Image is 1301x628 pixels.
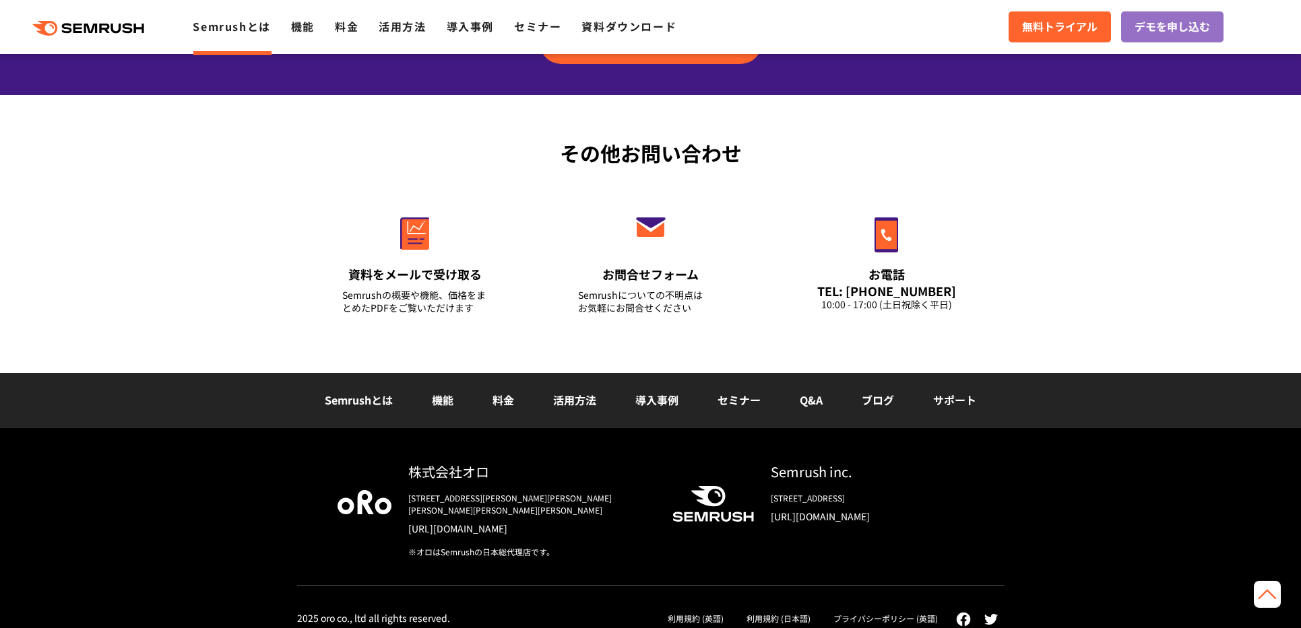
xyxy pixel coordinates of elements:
a: セミナー [718,392,761,408]
a: デモを申し込む [1121,11,1224,42]
div: 10:00 - 17:00 (土日祝除く平日) [814,298,959,311]
a: Semrushとは [325,392,393,408]
a: 料金 [335,18,358,34]
img: oro company [338,490,391,514]
div: TEL: [PHONE_NUMBER] [814,283,959,298]
div: 株式会社オロ [408,462,651,481]
a: ブログ [862,392,894,408]
a: 料金 [493,392,514,408]
a: 機能 [291,18,315,34]
img: twitter [984,614,998,625]
a: 利用規約 (英語) [668,613,724,624]
div: 2025 oro co., ltd all rights reserved. [297,612,450,624]
a: 導入事例 [447,18,494,34]
span: 無料トライアル [1022,18,1098,36]
div: [STREET_ADDRESS][PERSON_NAME][PERSON_NAME][PERSON_NAME][PERSON_NAME][PERSON_NAME] [408,492,651,516]
a: 無料トライアル [1009,11,1111,42]
div: お電話 [814,266,959,283]
a: 機能 [432,392,453,408]
a: サポート [933,392,976,408]
span: デモを申し込む [1135,18,1210,36]
a: 活用方法 [553,392,596,408]
a: [URL][DOMAIN_NAME] [408,522,651,535]
a: セミナー [514,18,561,34]
div: お問合せフォーム [578,266,724,283]
div: Semrushの概要や機能、価格をまとめたPDFをご覧いただけます [342,289,488,314]
a: 資料をメールで受け取る Semrushの概要や機能、価格をまとめたPDFをご覧いただけます [314,188,516,331]
div: 資料をメールで受け取る [342,266,488,283]
a: 利用規約 (日本語) [747,613,811,624]
a: Semrushとは [193,18,270,34]
div: [STREET_ADDRESS] [771,492,964,504]
a: お問合せフォーム Semrushについての不明点はお気軽にお問合せください [550,188,752,331]
a: 資料ダウンロード [581,18,676,34]
a: プライバシーポリシー (英語) [833,613,938,624]
div: ※オロはSemrushの日本総代理店です。 [408,546,651,558]
a: Q&A [800,392,823,408]
div: Semrushについての不明点は お気軽にお問合せください [578,289,724,314]
a: 導入事例 [635,392,678,408]
a: [URL][DOMAIN_NAME] [771,510,964,523]
div: その他お問い合わせ [297,138,1005,168]
img: facebook [956,612,971,627]
a: 活用方法 [379,18,426,34]
div: Semrush inc. [771,462,964,481]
